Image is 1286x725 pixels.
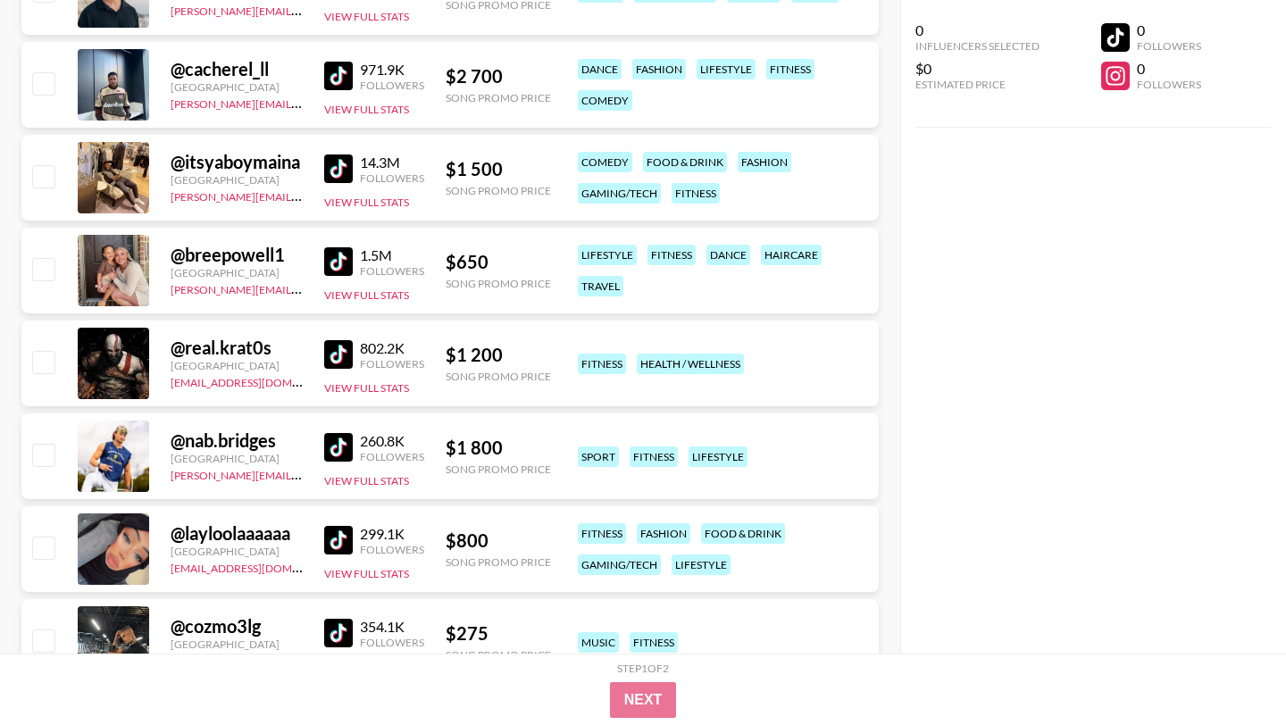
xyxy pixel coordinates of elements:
[324,62,353,90] img: TikTok
[578,523,626,544] div: fitness
[446,251,551,273] div: $ 650
[578,152,632,172] div: comedy
[578,90,632,111] div: comedy
[171,545,303,558] div: [GEOGRAPHIC_DATA]
[578,554,661,575] div: gaming/tech
[171,173,303,187] div: [GEOGRAPHIC_DATA]
[171,58,303,80] div: @ cacherel_ll
[446,158,551,180] div: $ 1 500
[171,94,435,111] a: [PERSON_NAME][EMAIL_ADDRESS][DOMAIN_NAME]
[1137,78,1201,91] div: Followers
[672,183,720,204] div: fitness
[610,682,677,718] button: Next
[915,60,1040,78] div: $0
[446,370,551,383] div: Song Promo Price
[632,59,686,79] div: fashion
[446,529,551,552] div: $ 800
[324,381,409,395] button: View Full Stats
[446,65,551,87] div: $ 2 700
[324,196,409,209] button: View Full Stats
[171,187,435,204] a: [PERSON_NAME][EMAIL_ADDRESS][DOMAIN_NAME]
[766,59,814,79] div: fitness
[324,10,409,23] button: View Full Stats
[324,474,409,487] button: View Full Stats
[360,246,424,264] div: 1.5M
[446,555,551,569] div: Song Promo Price
[446,648,551,662] div: Song Promo Price
[643,152,727,172] div: food & drink
[701,523,785,544] div: food & drink
[360,61,424,79] div: 971.9K
[446,344,551,366] div: $ 1 200
[360,171,424,185] div: Followers
[1137,21,1201,39] div: 0
[360,525,424,543] div: 299.1K
[446,622,551,645] div: $ 275
[578,354,626,374] div: fitness
[637,354,744,374] div: health / wellness
[171,615,303,637] div: @ cozmo3lg
[360,618,424,636] div: 354.1K
[324,288,409,302] button: View Full Stats
[672,554,731,575] div: lifestyle
[738,152,791,172] div: fashion
[578,276,623,296] div: travel
[915,21,1040,39] div: 0
[360,450,424,463] div: Followers
[171,637,303,651] div: [GEOGRAPHIC_DATA]
[1197,636,1265,704] iframe: Drift Widget Chat Controller
[446,437,551,459] div: $ 1 800
[171,372,350,389] a: [EMAIL_ADDRESS][DOMAIN_NAME]
[706,245,750,265] div: dance
[761,245,822,265] div: haircare
[324,433,353,462] img: TikTok
[324,526,353,554] img: TikTok
[171,429,303,452] div: @ nab.bridges
[360,432,424,450] div: 260.8K
[324,619,353,647] img: TikTok
[171,279,435,296] a: [PERSON_NAME][EMAIL_ADDRESS][DOMAIN_NAME]
[171,522,303,545] div: @ layloolaaaaaa
[171,151,303,173] div: @ itsyaboymaina
[689,446,747,467] div: lifestyle
[647,245,696,265] div: fitness
[630,632,678,653] div: fitness
[637,523,690,544] div: fashion
[446,277,551,290] div: Song Promo Price
[324,340,353,369] img: TikTok
[171,359,303,372] div: [GEOGRAPHIC_DATA]
[630,446,678,467] div: fitness
[1137,60,1201,78] div: 0
[446,462,551,476] div: Song Promo Price
[171,1,435,18] a: [PERSON_NAME][EMAIL_ADDRESS][DOMAIN_NAME]
[360,357,424,371] div: Followers
[360,79,424,92] div: Followers
[324,247,353,276] img: TikTok
[446,91,551,104] div: Song Promo Price
[697,59,756,79] div: lifestyle
[915,78,1040,91] div: Estimated Price
[360,339,424,357] div: 802.2K
[171,266,303,279] div: [GEOGRAPHIC_DATA]
[578,59,622,79] div: dance
[171,337,303,359] div: @ real.krat0s
[171,465,435,482] a: [PERSON_NAME][EMAIL_ADDRESS][DOMAIN_NAME]
[360,543,424,556] div: Followers
[360,264,424,278] div: Followers
[324,567,409,580] button: View Full Stats
[1137,39,1201,53] div: Followers
[578,183,661,204] div: gaming/tech
[324,154,353,183] img: TikTok
[171,452,303,465] div: [GEOGRAPHIC_DATA]
[617,662,669,675] div: Step 1 of 2
[171,244,303,266] div: @ breepowell1
[578,245,637,265] div: lifestyle
[360,154,424,171] div: 14.3M
[578,632,619,653] div: music
[324,103,409,116] button: View Full Stats
[360,636,424,649] div: Followers
[915,39,1040,53] div: Influencers Selected
[171,80,303,94] div: [GEOGRAPHIC_DATA]
[578,446,619,467] div: sport
[171,558,350,575] a: [EMAIL_ADDRESS][DOMAIN_NAME]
